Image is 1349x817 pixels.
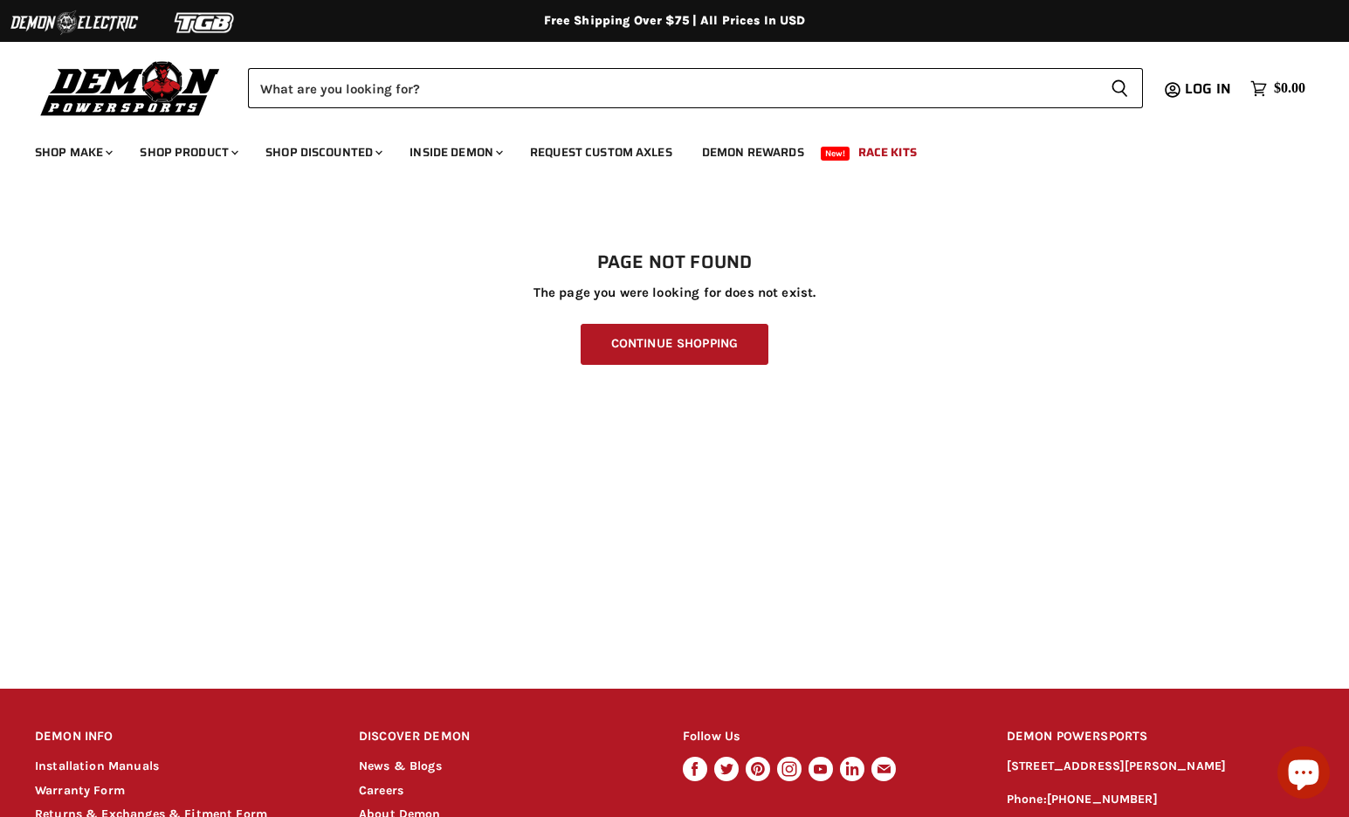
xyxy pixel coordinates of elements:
[35,783,125,798] a: Warranty Form
[359,759,442,773] a: News & Blogs
[248,68,1097,108] input: Search
[35,285,1314,300] p: The page you were looking for does not exist.
[35,717,326,758] h2: DEMON INFO
[35,252,1314,273] h1: Page not found
[1274,80,1305,97] span: $0.00
[396,134,513,170] a: Inside Demon
[581,324,768,365] a: Continue Shopping
[22,134,123,170] a: Shop Make
[359,717,650,758] h2: DISCOVER DEMON
[1272,746,1335,803] inbox-online-store-chat: Shopify online store chat
[689,134,817,170] a: Demon Rewards
[9,6,140,39] img: Demon Electric Logo 2
[1097,68,1143,108] button: Search
[1185,78,1231,100] span: Log in
[1007,790,1314,810] p: Phone:
[1047,792,1158,807] a: [PHONE_NUMBER]
[248,68,1143,108] form: Product
[22,127,1301,170] ul: Main menu
[1242,76,1314,101] a: $0.00
[821,147,850,161] span: New!
[683,717,974,758] h2: Follow Us
[252,134,393,170] a: Shop Discounted
[1007,717,1314,758] h2: DEMON POWERSPORTS
[35,759,159,773] a: Installation Manuals
[517,134,685,170] a: Request Custom Axles
[35,57,226,119] img: Demon Powersports
[845,134,930,170] a: Race Kits
[1007,757,1314,777] p: [STREET_ADDRESS][PERSON_NAME]
[1177,81,1242,97] a: Log in
[127,134,249,170] a: Shop Product
[140,6,271,39] img: TGB Logo 2
[359,783,403,798] a: Careers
